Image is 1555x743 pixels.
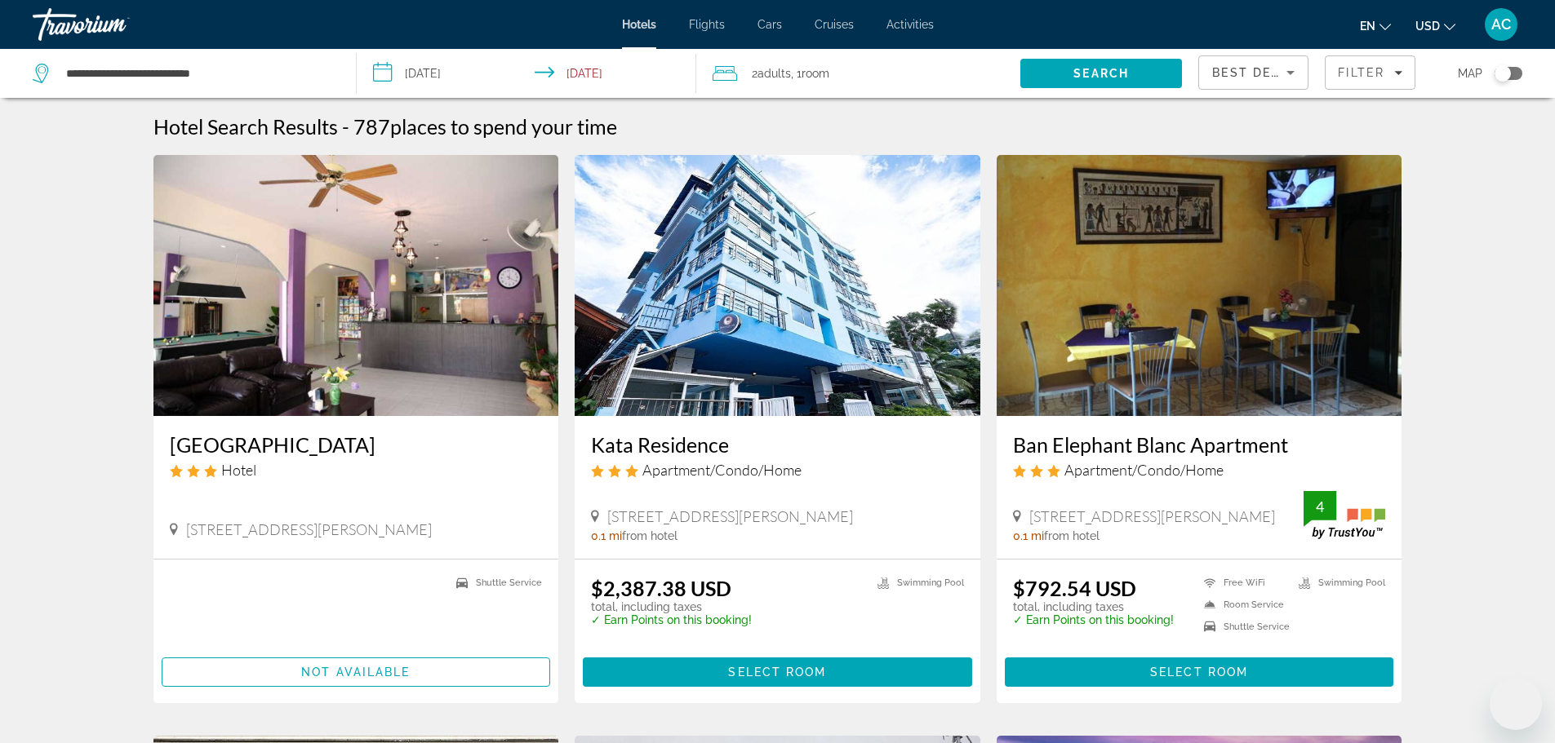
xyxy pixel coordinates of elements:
a: Kata Residence [591,432,964,457]
div: 4 [1304,497,1336,516]
button: Change currency [1415,14,1455,38]
a: Ban Elephant Blanc Apartment [1013,432,1386,457]
a: Cars [758,18,782,31]
button: Toggle map [1482,66,1522,81]
span: AC [1491,16,1511,33]
span: from hotel [1044,529,1100,542]
h2: 787 [353,114,617,139]
span: Best Deals [1212,66,1297,79]
li: Room Service [1196,598,1291,612]
button: Select Room [1005,657,1394,687]
span: , 1 [791,62,829,85]
span: Apartment/Condo/Home [1064,461,1224,479]
a: Cruises [815,18,854,31]
li: Shuttle Service [448,576,542,590]
p: ✓ Earn Points on this booking! [1013,613,1174,626]
li: Swimming Pool [869,576,964,590]
button: Select Room [583,657,972,687]
div: 3 star Apartment [1013,461,1386,479]
input: Search hotel destination [64,61,331,86]
img: Kata Residence [575,155,980,416]
button: Filters [1325,55,1415,90]
span: Select Room [728,666,826,679]
h1: Hotel Search Results [153,114,338,139]
p: ✓ Earn Points on this booking! [591,613,752,626]
span: [STREET_ADDRESS][PERSON_NAME] [1029,507,1275,525]
a: Activities [886,18,934,31]
span: en [1360,20,1375,33]
button: User Menu [1480,7,1522,42]
li: Swimming Pool [1291,576,1385,590]
span: [STREET_ADDRESS][PERSON_NAME] [607,507,853,525]
a: Select Room [1005,661,1394,679]
button: Travelers: 2 adults, 0 children [696,49,1020,98]
span: 2 [752,62,791,85]
span: Filter [1338,66,1384,79]
span: Hotel [221,461,256,479]
span: Adults [758,67,791,80]
a: Select Room [583,661,972,679]
p: total, including taxes [1013,600,1174,613]
a: Hotels [622,18,656,31]
span: from hotel [622,529,678,542]
img: TrustYou guest rating badge [1304,491,1385,539]
ins: $2,387.38 USD [591,576,731,600]
div: 3 star Hotel [170,461,543,479]
mat-select: Sort by [1212,63,1295,82]
a: Travorium [33,3,196,46]
li: Shuttle Service [1196,620,1291,634]
a: Flights [689,18,725,31]
iframe: Button to launch messaging window [1490,678,1542,730]
a: Not available [162,661,551,679]
span: USD [1415,20,1440,33]
a: [GEOGRAPHIC_DATA] [170,432,543,457]
img: Ban Elephant Blanc Apartment [997,155,1402,416]
button: Not available [162,657,551,687]
span: 0.1 mi [591,529,622,542]
ins: $792.54 USD [1013,576,1136,600]
span: - [342,114,349,139]
span: Select Room [1150,666,1248,679]
span: Search [1073,67,1129,80]
span: Room [802,67,829,80]
img: Kata Beach Center [153,155,559,416]
button: Select check in and out date [357,49,697,98]
div: 3 star Apartment [591,461,964,479]
p: total, including taxes [591,600,752,613]
span: Not available [301,666,410,679]
span: [STREET_ADDRESS][PERSON_NAME] [186,520,432,538]
button: Search [1020,59,1182,88]
button: Change language [1360,14,1391,38]
span: 0.1 mi [1013,529,1044,542]
li: Free WiFi [1196,576,1291,590]
span: Apartment/Condo/Home [642,461,802,479]
span: Map [1458,62,1482,85]
span: places to spend your time [390,114,617,139]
